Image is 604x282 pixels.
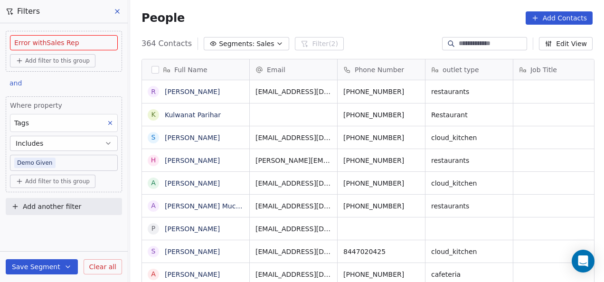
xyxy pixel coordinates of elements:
div: Phone Number [338,59,425,80]
span: Full Name [174,65,208,75]
span: [PHONE_NUMBER] [343,110,419,120]
span: [EMAIL_ADDRESS][DOMAIN_NAME] [255,87,331,96]
span: [PHONE_NUMBER] [343,270,419,279]
a: [PERSON_NAME] [165,179,220,187]
span: [EMAIL_ADDRESS][DOMAIN_NAME] [255,270,331,279]
span: [PHONE_NUMBER] [343,87,419,96]
button: Edit View [539,37,593,50]
span: restaurants [431,156,507,165]
span: cafeteria [431,270,507,279]
div: Full Name [142,59,249,80]
div: A [151,178,156,188]
span: [EMAIL_ADDRESS][DOMAIN_NAME] [255,247,331,256]
a: [PERSON_NAME] [165,225,220,233]
span: restaurants [431,201,507,211]
div: S [151,132,156,142]
span: [EMAIL_ADDRESS][DOMAIN_NAME] [255,201,331,211]
span: [PERSON_NAME][EMAIL_ADDRESS][PERSON_NAME][DOMAIN_NAME] [255,156,331,165]
a: [PERSON_NAME] [165,271,220,278]
span: Email [267,65,285,75]
div: Email [250,59,337,80]
div: H [151,155,156,165]
div: outlet type [425,59,513,80]
div: Job Title [513,59,601,80]
button: Filter(2) [295,37,344,50]
span: [EMAIL_ADDRESS][DOMAIN_NAME] [255,179,331,188]
a: [PERSON_NAME] [165,88,220,95]
a: [PERSON_NAME] [165,134,220,141]
span: outlet type [443,65,479,75]
span: Phone Number [355,65,404,75]
span: cloud_kitchen [431,133,507,142]
div: Open Intercom Messenger [572,250,595,273]
div: K [151,110,155,120]
span: Job Title [530,65,557,75]
span: [PHONE_NUMBER] [343,179,419,188]
span: [PHONE_NUMBER] [343,156,419,165]
span: People [142,11,185,25]
div: A [151,269,156,279]
a: [PERSON_NAME] [165,248,220,255]
span: [EMAIL_ADDRESS][DOMAIN_NAME] [255,224,331,234]
span: cloud_kitchen [431,179,507,188]
span: [PHONE_NUMBER] [343,133,419,142]
a: [PERSON_NAME] Mucchad Restaurant Cafe & Lounge (Pure Veg) [165,202,378,210]
span: [PHONE_NUMBER] [343,201,419,211]
span: Sales [256,39,274,49]
a: Kulwanat Parihar [165,111,221,119]
span: Restaurant [431,110,507,120]
span: Segments: [219,39,255,49]
a: [PERSON_NAME] [165,157,220,164]
span: 364 Contacts [142,38,192,49]
span: cloud_kitchen [431,247,507,256]
span: restaurants [431,87,507,96]
span: [EMAIL_ADDRESS][DOMAIN_NAME] [255,133,331,142]
div: S [151,246,156,256]
span: 8447020425 [343,247,419,256]
button: Add Contacts [526,11,593,25]
div: P [151,224,155,234]
div: A [151,201,156,211]
div: r [151,87,156,97]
